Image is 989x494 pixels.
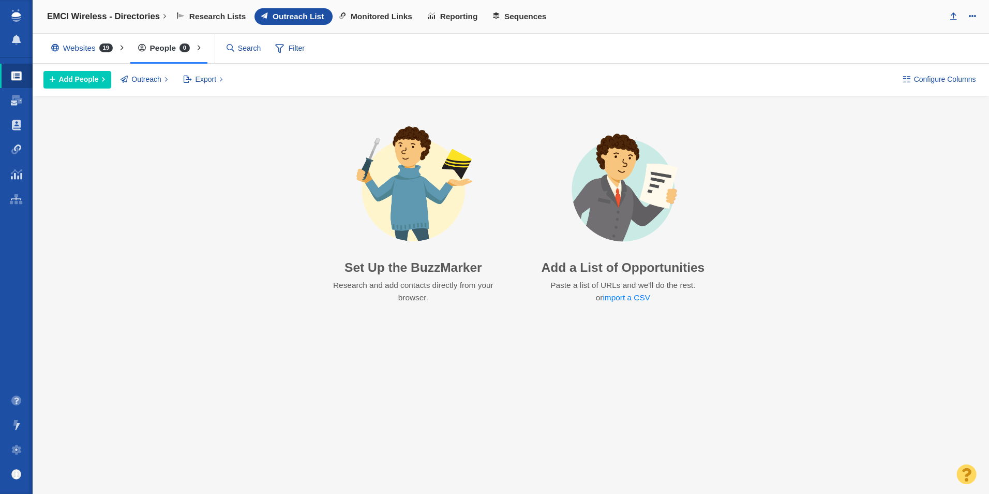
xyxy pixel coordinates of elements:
[333,8,421,25] a: Monitored Links
[549,279,696,304] p: Paste a list of URLs and we'll do the rest. or
[351,12,412,21] span: Monitored Links
[43,71,111,89] button: Add People
[196,74,216,85] span: Export
[440,12,478,21] span: Reporting
[222,39,266,57] input: Search
[177,71,229,89] button: Export
[254,8,333,25] a: Outreach List
[47,11,160,22] h4: EMCI Wireless - Directories
[269,39,311,59] span: Filter
[339,125,487,252] img: avatar-buzzmarker-setup.png
[603,293,650,302] a: import a CSV
[897,71,982,89] button: Configure Columns
[99,43,113,52] span: 19
[11,9,21,22] img: buzzstream_logo_iconsimple.png
[326,279,500,304] p: Research and add contacts directly from your browser.
[914,74,976,85] span: Configure Columns
[421,8,486,25] a: Reporting
[189,12,246,21] span: Research Lists
[504,12,546,21] span: Sequences
[59,74,99,85] span: Add People
[11,469,22,480] img: default_avatar.png
[170,8,254,25] a: Research Lists
[115,71,174,89] button: Outreach
[317,260,510,275] h3: Set Up the BuzzMarker
[273,12,324,21] span: Outreach List
[549,125,697,252] img: avatar-import-list.png
[486,8,555,25] a: Sequences
[131,74,161,85] span: Outreach
[43,36,125,60] div: Websites
[541,260,705,275] h3: Add a List of Opportunities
